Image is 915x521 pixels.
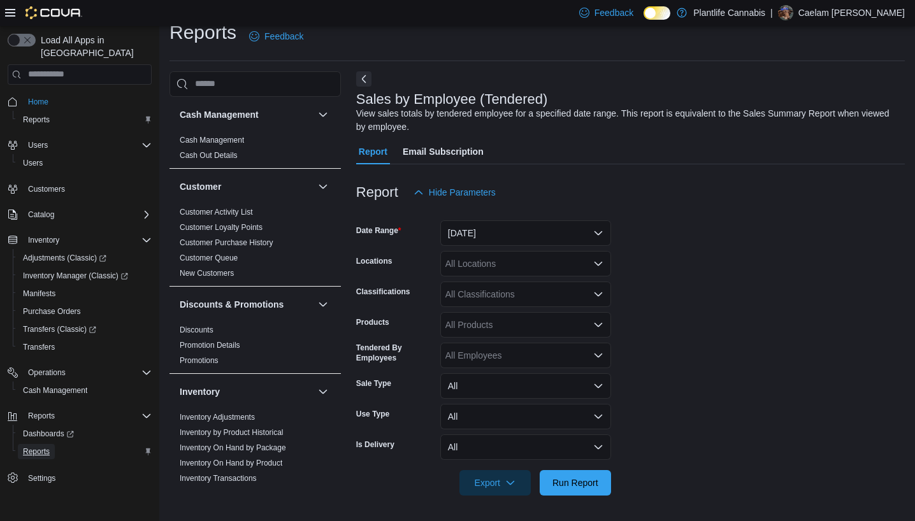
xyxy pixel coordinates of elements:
[180,151,238,160] a: Cash Out Details
[3,92,157,111] button: Home
[28,473,55,483] span: Settings
[264,30,303,43] span: Feedback
[18,426,79,441] a: Dashboards
[180,325,213,334] a: Discounts
[13,320,157,338] a: Transfers (Classic)
[23,138,53,153] button: Users
[180,223,263,232] a: Customer Loyalty Points
[180,222,263,232] span: Customer Loyalty Points
[593,320,603,330] button: Open list of options
[23,306,81,317] span: Purchase Orders
[23,181,152,197] span: Customers
[359,139,387,164] span: Report
[3,206,157,224] button: Catalog
[18,268,152,283] span: Inventory Manager (Classic)
[169,132,341,168] div: Cash Management
[3,407,157,425] button: Reports
[23,365,71,380] button: Operations
[13,303,157,320] button: Purchase Orders
[23,408,60,424] button: Reports
[356,343,435,363] label: Tendered By Employees
[18,268,133,283] a: Inventory Manager (Classic)
[356,71,371,87] button: Next
[180,412,255,422] span: Inventory Adjustments
[770,5,773,20] p: |
[180,108,259,121] h3: Cash Management
[28,368,66,378] span: Operations
[28,140,48,150] span: Users
[356,92,548,107] h3: Sales by Employee (Tendered)
[23,232,152,248] span: Inventory
[18,322,152,337] span: Transfers (Classic)
[18,304,152,319] span: Purchase Orders
[23,471,61,486] a: Settings
[18,426,152,441] span: Dashboards
[23,182,70,197] a: Customers
[180,474,257,483] a: Inventory Transactions
[169,20,236,45] h1: Reports
[180,136,244,145] a: Cash Management
[180,238,273,247] a: Customer Purchase History
[23,365,152,380] span: Operations
[180,385,220,398] h3: Inventory
[23,115,50,125] span: Reports
[180,443,286,452] a: Inventory On Hand by Package
[23,94,54,110] a: Home
[23,158,43,168] span: Users
[180,458,282,468] span: Inventory On Hand by Product
[315,384,331,399] button: Inventory
[315,179,331,194] button: Customer
[18,250,112,266] a: Adjustments (Classic)
[18,112,55,127] a: Reports
[552,476,598,489] span: Run Report
[180,385,313,398] button: Inventory
[180,150,238,161] span: Cash Out Details
[23,446,50,457] span: Reports
[28,411,55,421] span: Reports
[23,138,152,153] span: Users
[18,286,61,301] a: Manifests
[180,428,284,437] a: Inventory by Product Historical
[356,409,389,419] label: Use Type
[18,155,152,171] span: Users
[315,107,331,122] button: Cash Management
[3,231,157,249] button: Inventory
[798,5,905,20] p: Caelam [PERSON_NAME]
[23,271,128,281] span: Inventory Manager (Classic)
[8,87,152,520] nav: Complex example
[13,111,157,129] button: Reports
[23,385,87,396] span: Cash Management
[180,341,240,350] a: Promotion Details
[18,112,152,127] span: Reports
[23,289,55,299] span: Manifests
[593,259,603,269] button: Open list of options
[180,108,313,121] button: Cash Management
[180,268,234,278] span: New Customers
[459,470,531,496] button: Export
[180,180,221,193] h3: Customer
[18,304,86,319] a: Purchase Orders
[315,297,331,312] button: Discounts & Promotions
[18,339,60,355] a: Transfers
[180,238,273,248] span: Customer Purchase History
[18,383,152,398] span: Cash Management
[23,207,59,222] button: Catalog
[180,427,284,438] span: Inventory by Product Historical
[180,253,238,263] span: Customer Queue
[180,298,313,311] button: Discounts & Promotions
[23,232,64,248] button: Inventory
[18,383,92,398] a: Cash Management
[3,468,157,487] button: Settings
[356,287,410,297] label: Classifications
[180,208,253,217] a: Customer Activity List
[28,210,54,220] span: Catalog
[18,250,152,266] span: Adjustments (Classic)
[356,317,389,327] label: Products
[593,289,603,299] button: Open list of options
[644,6,670,20] input: Dark Mode
[23,408,152,424] span: Reports
[180,135,244,145] span: Cash Management
[594,6,633,19] span: Feedback
[25,6,82,19] img: Cova
[23,429,74,439] span: Dashboards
